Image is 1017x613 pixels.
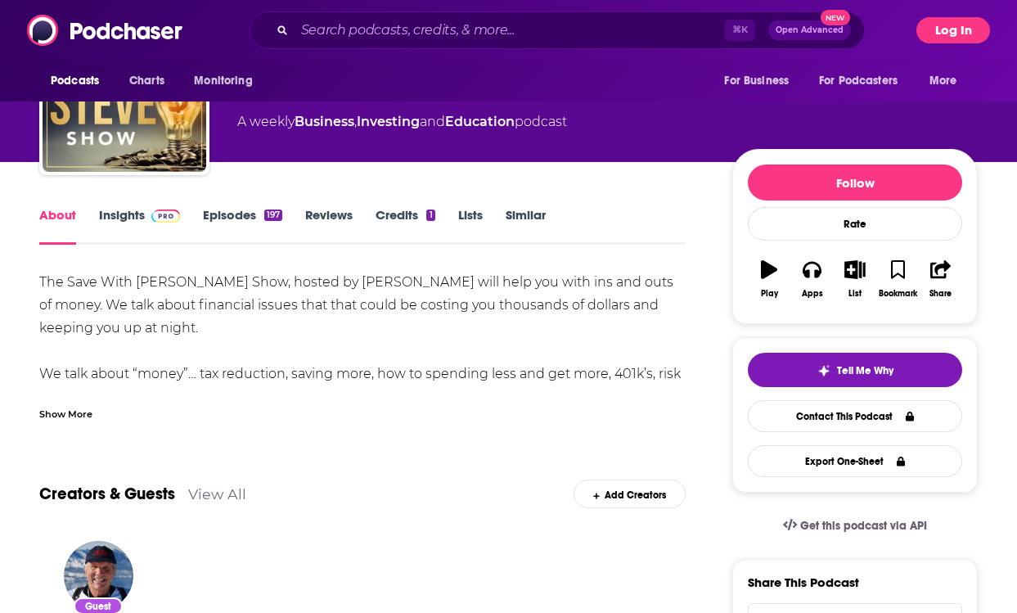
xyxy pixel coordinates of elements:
img: tell me why sparkle [817,364,830,377]
span: Open Advanced [776,26,844,34]
a: Creators & Guests [39,484,175,504]
span: More [929,70,957,92]
button: Open AdvancedNew [768,20,851,40]
a: Business [295,114,354,129]
h3: Share This Podcast [748,575,859,590]
button: Share [920,250,962,309]
span: Charts [129,70,164,92]
a: Charts [119,65,174,97]
a: Education [445,114,515,129]
img: Podchaser - Follow, Share and Rate Podcasts [27,15,184,46]
span: For Podcasters [819,70,898,92]
div: Play [761,289,778,299]
a: Reviews [305,207,353,245]
div: Add Creators [574,480,686,508]
span: and [420,114,445,129]
a: Contact This Podcast [748,400,962,432]
a: Investing [357,114,420,129]
a: Lists [458,207,483,245]
a: Episodes197 [203,207,282,245]
button: open menu [182,65,273,97]
span: Get this podcast via API [800,519,927,533]
button: Bookmark [876,250,919,309]
div: Bookmark [879,289,917,299]
div: Rate [748,207,962,241]
button: open menu [808,65,921,97]
span: For Business [724,70,789,92]
a: Credits1 [376,207,434,245]
button: open menu [39,65,120,97]
div: Share [929,289,952,299]
div: Apps [802,289,823,299]
img: Podchaser Pro [151,210,180,223]
button: tell me why sparkleTell Me Why [748,353,962,387]
span: ⌘ K [725,20,755,41]
img: Chris Klesh [64,541,133,611]
div: A weekly podcast [237,112,567,132]
button: Follow [748,165,962,201]
span: Tell Me Why [837,364,893,377]
div: 1 [426,210,434,221]
button: List [834,250,876,309]
button: Play [748,250,790,309]
input: Search podcasts, credits, & more... [295,17,725,43]
a: Similar [506,207,546,245]
button: open menu [918,65,978,97]
span: Monitoring [194,70,252,92]
div: 197 [264,210,282,221]
div: The Save With [PERSON_NAME] Show, hosted by [PERSON_NAME] will help you with ins and outs of mone... [39,271,686,431]
span: , [354,114,357,129]
a: Get this podcast via API [770,506,940,546]
a: View All [188,485,246,503]
span: New [821,10,850,25]
span: Podcasts [51,70,99,92]
a: InsightsPodchaser Pro [99,207,180,245]
button: Apps [790,250,833,309]
a: About [39,207,76,245]
button: open menu [713,65,809,97]
button: Export One-Sheet [748,445,962,477]
div: List [848,289,862,299]
button: Log In [916,17,990,43]
div: Search podcasts, credits, & more... [250,11,865,49]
